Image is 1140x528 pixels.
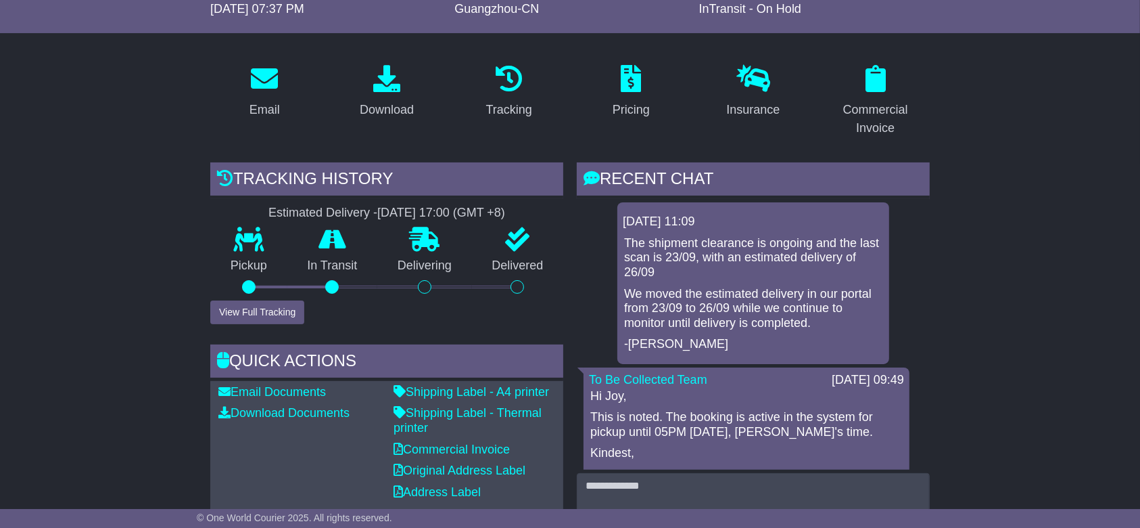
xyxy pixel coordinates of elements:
[394,485,481,499] a: Address Label
[821,60,930,142] a: Commercial Invoice
[726,101,780,119] div: Insurance
[623,215,884,229] div: [DATE] 11:09
[590,468,903,483] p: [PERSON_NAME]
[717,60,788,124] a: Insurance
[604,60,659,124] a: Pricing
[210,301,304,324] button: View Full Tracking
[210,259,287,273] p: Pickup
[832,373,904,388] div: [DATE] 09:49
[590,446,903,461] p: Kindest,
[486,101,532,119] div: Tracking
[394,406,542,435] a: Shipping Label - Thermal printer
[454,2,539,16] span: Guangzhou-CN
[210,162,563,199] div: Tracking history
[472,259,564,273] p: Delivered
[394,385,549,399] a: Shipping Label - A4 printer
[624,337,882,352] p: -[PERSON_NAME]
[377,259,472,273] p: Delivering
[250,101,280,119] div: Email
[351,60,423,124] a: Download
[218,385,326,399] a: Email Documents
[210,345,563,381] div: Quick Actions
[577,162,930,199] div: RECENT CHAT
[360,101,414,119] div: Download
[394,443,510,456] a: Commercial Invoice
[699,2,801,16] span: InTransit - On Hold
[210,206,563,221] div: Estimated Delivery -
[377,206,505,221] div: [DATE] 17:00 (GMT +8)
[287,259,378,273] p: In Transit
[830,101,921,137] div: Commercial Invoice
[624,236,882,280] p: The shipment clearance is ongoing and the last scan is 23/09, with an estimated delivery of 26/09
[590,410,903,439] p: This is noted. The booking is active in the system for pickup until 05PM [DATE], [PERSON_NAME]'s ...
[210,2,304,16] span: [DATE] 07:37 PM
[613,101,650,119] div: Pricing
[241,60,289,124] a: Email
[218,406,350,420] a: Download Documents
[589,373,707,387] a: To Be Collected Team
[624,287,882,331] p: We moved the estimated delivery in our portal from 23/09 to 26/09 while we continue to monitor un...
[477,60,541,124] a: Tracking
[394,464,525,477] a: Original Address Label
[590,389,903,404] p: Hi Joy,
[197,512,392,523] span: © One World Courier 2025. All rights reserved.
